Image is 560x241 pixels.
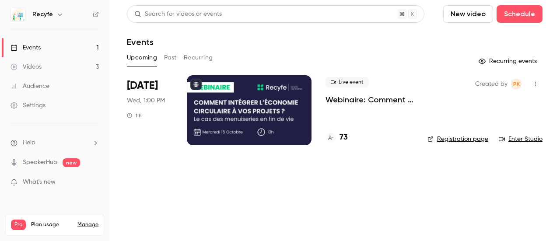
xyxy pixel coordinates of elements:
span: Pauline KATCHAVENDA [511,79,521,89]
li: help-dropdown-opener [10,138,99,147]
span: [DATE] [127,79,158,93]
span: PK [513,79,520,89]
div: Videos [10,63,42,71]
h4: 73 [339,132,348,143]
span: What's new [23,178,56,187]
div: Oct 15 Wed, 1:00 PM (Europe/Paris) [127,75,173,145]
h1: Events [127,37,154,47]
img: Recyfe [11,7,25,21]
a: Webinaire: Comment intégrer l'économie circulaire dans vos projets ? [325,94,413,105]
span: Created by [475,79,507,89]
button: Upcoming [127,51,157,65]
a: 73 [325,132,348,143]
span: Wed, 1:00 PM [127,96,165,105]
a: SpeakerHub [23,158,57,167]
span: Help [23,138,35,147]
span: Pro [11,220,26,230]
iframe: Noticeable Trigger [88,178,99,186]
a: Enter Studio [499,135,542,143]
button: Recurring [184,51,213,65]
span: Plan usage [31,221,72,228]
div: 1 h [127,112,142,119]
div: Settings [10,101,45,110]
button: New video [443,5,493,23]
div: Audience [10,82,49,91]
div: Events [10,43,41,52]
a: Registration page [427,135,488,143]
div: Search for videos or events [134,10,222,19]
span: new [63,158,80,167]
h6: Recyfe [32,10,53,19]
button: Schedule [497,5,542,23]
span: Live event [325,77,369,87]
button: Recurring events [475,54,542,68]
button: Past [164,51,177,65]
a: Manage [77,221,98,228]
